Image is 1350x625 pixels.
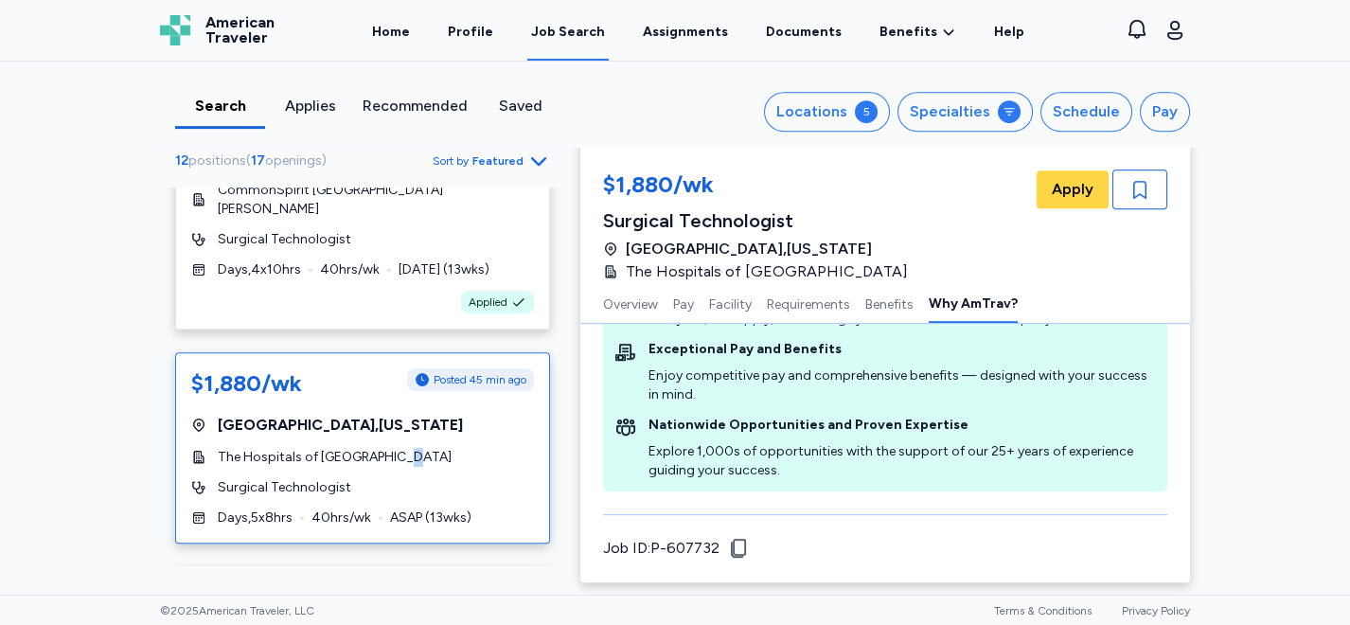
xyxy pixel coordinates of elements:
div: Specialties [910,100,990,123]
div: Job Search [531,23,605,42]
button: Benefits [865,283,914,323]
span: The Hospitals of [GEOGRAPHIC_DATA] [218,448,452,467]
span: Benefits [879,23,937,42]
span: Days , 4 x 10 hrs [218,260,301,279]
span: ASAP ( 13 wks) [390,509,471,527]
div: Recommended [363,95,468,117]
span: Surgical Technologist [218,478,351,497]
button: Schedule [1040,92,1132,132]
button: Pay [673,283,694,323]
div: $1,880/wk [191,368,302,399]
span: 40 hrs/wk [311,509,371,527]
div: Saved [483,95,558,117]
span: [GEOGRAPHIC_DATA] , [US_STATE] [218,414,463,437]
span: Days , 5 x 8 hrs [218,509,293,527]
div: Pay [1152,100,1178,123]
button: Apply [1037,170,1109,208]
button: Copy Job ID [727,537,881,560]
span: Surgical Technologist [218,230,351,249]
button: Requirements [767,283,850,323]
div: $1,880/wk [603,170,919,204]
span: The Hospitals of [GEOGRAPHIC_DATA] [626,260,908,283]
span: © 2025 American Traveler, LLC [160,603,314,618]
span: 17 [251,152,265,169]
span: CommonSpirit [GEOGRAPHIC_DATA][PERSON_NAME] [218,181,534,219]
span: Featured [472,153,524,169]
span: 40 hrs/wk [320,260,380,279]
a: Privacy Policy [1122,604,1190,617]
span: positions [188,152,246,169]
div: Locations [776,100,847,123]
a: Job Search [527,2,609,61]
div: Applies [273,95,347,117]
span: 12 [175,152,188,169]
button: Sort byFeatured [433,150,550,172]
div: Job ID: P-607732 [603,537,719,560]
span: Posted 45 min ago [434,372,526,387]
span: American Traveler [205,15,275,45]
span: Apply [1052,178,1093,201]
div: 5 [855,100,878,123]
div: Nationwide Opportunities and Proven Expertise [648,416,1156,435]
button: Overview [603,283,658,323]
span: openings [265,152,322,169]
img: Logo [160,15,190,45]
button: Specialties [897,92,1033,132]
div: Surgical Technologist [603,207,919,234]
span: Sort by [433,153,469,169]
a: Terms & Conditions [994,604,1092,617]
div: Enjoy competitive pay and comprehensive benefits — designed with your success in mind. [648,366,1156,404]
div: Search [183,95,258,117]
button: Pay [1140,92,1190,132]
span: Applied [469,295,507,310]
button: Facility [709,283,752,323]
button: Locations5 [764,92,890,132]
button: Why AmTrav? [929,283,1018,323]
div: Explore 1,000s of opportunities with the support of our 25+ years of experience guiding your succ... [648,442,1156,480]
a: Benefits [879,23,956,42]
div: Schedule [1053,100,1120,123]
div: ( ) [175,152,334,170]
div: Exceptional Pay and Benefits [648,340,1156,359]
span: [DATE] ( 13 wks) [399,260,489,279]
span: [GEOGRAPHIC_DATA] , [US_STATE] [626,238,872,260]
